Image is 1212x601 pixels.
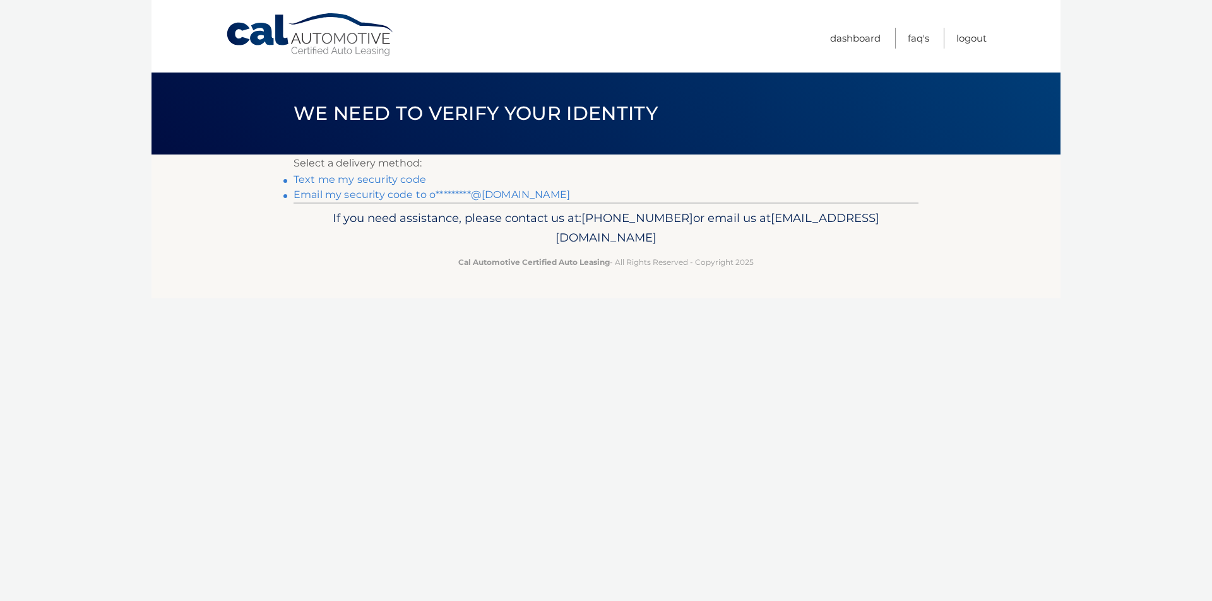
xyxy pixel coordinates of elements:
[302,255,910,269] p: - All Rights Reserved - Copyright 2025
[294,173,426,185] a: Text me my security code
[294,102,658,125] span: We need to verify your identity
[302,208,910,248] p: If you need assistance, please contact us at: or email us at
[294,189,570,201] a: Email my security code to o*********@[DOMAIN_NAME]
[908,28,929,49] a: FAQ's
[830,28,881,49] a: Dashboard
[581,211,693,225] span: [PHONE_NUMBER]
[956,28,987,49] a: Logout
[458,257,610,267] strong: Cal Automotive Certified Auto Leasing
[225,13,396,57] a: Cal Automotive
[294,155,918,172] p: Select a delivery method:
